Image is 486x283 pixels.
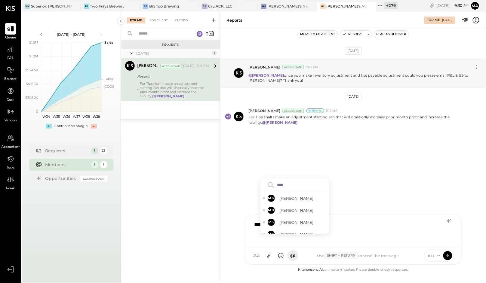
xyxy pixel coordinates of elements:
div: copy link [429,2,435,9]
span: 8:11 AM [326,108,337,113]
div: - [91,124,97,129]
div: Accountant [283,109,304,113]
div: + [46,124,52,129]
div: Requests [124,43,217,47]
div: CA [202,4,208,9]
div: For Me [427,18,440,23]
div: SW [25,4,30,9]
div: For Client [146,17,171,23]
div: Cru ACK, LLC [208,4,233,9]
span: [PERSON_NAME] [280,232,327,237]
div: Internal [306,108,324,113]
button: Ma [470,1,480,11]
div: Closed [172,17,191,23]
div: Opportunities [45,175,77,181]
div: BT [143,4,148,9]
div: Mentions [45,162,88,168]
span: ALL [428,253,435,258]
text: COGS [104,85,114,89]
text: Labor [104,77,113,81]
span: [PERSON_NAME] [248,65,280,70]
button: Resolve [340,31,365,38]
text: W37 [72,114,80,119]
span: [PERSON_NAME] [280,208,327,213]
span: Accountant [2,145,20,150]
a: Cash [0,85,21,103]
div: [PERSON_NAME]'s Atlanta [327,4,368,9]
text: W36 [62,114,70,119]
text: $616.3K [26,82,38,86]
span: @ [290,253,295,259]
div: Accountant [161,64,182,68]
div: [DATE] - [DATE] [46,32,97,37]
a: Accountant [0,132,21,150]
div: Requests [45,148,88,154]
div: [DATE] [437,3,469,8]
div: 23 [100,147,107,154]
a: Queue [0,23,21,41]
span: [PERSON_NAME] [248,108,280,113]
div: Accountant [283,65,304,69]
div: [DATE], 3:03 PM [183,64,209,68]
div: 1 [91,147,98,154]
a: Admin [0,174,21,191]
strong: @[PERSON_NAME] [152,94,185,98]
div: 1 [100,161,107,168]
span: MB [268,208,274,213]
span: Tasks [7,165,15,171]
div: Superior: [PERSON_NAME] [31,4,72,9]
div: For Tips shall I make an adjustment starting Jan that will drastically increase prior month profi... [140,81,209,98]
text: W39 [92,114,100,119]
text: 0 [36,109,38,114]
button: Move to for client [298,31,338,38]
span: Admin [5,186,16,191]
div: 1 [212,51,217,56]
a: Vendors [0,106,21,123]
text: W35 [53,114,60,119]
div: Select Margi Gandhi - Offline [260,192,329,204]
span: [PERSON_NAME] [280,196,327,201]
span: [PERSON_NAME] [280,220,327,225]
span: MC [268,232,274,237]
div: For Me [127,17,145,23]
div: [DATE] [442,18,453,22]
div: HA [320,4,326,9]
div: HN [261,4,266,9]
span: Queue [5,35,16,41]
button: Aa [251,250,262,261]
text: $924.5K [25,68,38,72]
div: Contribution Margin [55,124,88,129]
text: W38 [82,114,90,119]
span: MS [268,220,274,225]
a: P&L [0,44,21,61]
div: Select Margot Bloch - Offline [260,204,329,216]
a: Tasks [0,153,21,171]
div: [DATE] [136,51,211,56]
span: Balance [4,77,17,82]
div: Big Top Brewing [149,4,179,9]
div: Two Frays Brewery [90,4,125,9]
div: Select Marty Chang - Offline [260,228,329,240]
text: $1.5M [29,40,38,44]
div: [PERSON_NAME] [137,63,159,69]
text: W34 [42,114,50,119]
span: MG [268,196,274,201]
div: Coming Soon [80,176,107,181]
div: [DATE] [345,93,362,100]
div: [DATE] [345,47,362,55]
div: Reports [137,73,207,79]
span: Vendors [4,118,17,123]
strong: @[PERSON_NAME] [248,73,284,78]
button: @ [288,250,298,261]
div: TF [84,4,89,9]
div: + 279 [385,2,398,9]
text: $1.2M [29,54,38,58]
button: Flag as Blocker [374,31,409,38]
div: Select Martin Spewak - Offline [260,216,329,228]
text: $308.2K [25,96,38,100]
strong: @[PERSON_NAME] [262,120,297,125]
p: For Tips shall I make an adjustment starting Jan that will drastically increase prior month profi... [248,114,469,125]
p: once you make inventory adjustment and tips payable adjustment could you please email P&L & BS to... [248,73,469,83]
div: Use to send the message [298,252,418,259]
div: [PERSON_NAME]'s Nashville [267,4,308,9]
